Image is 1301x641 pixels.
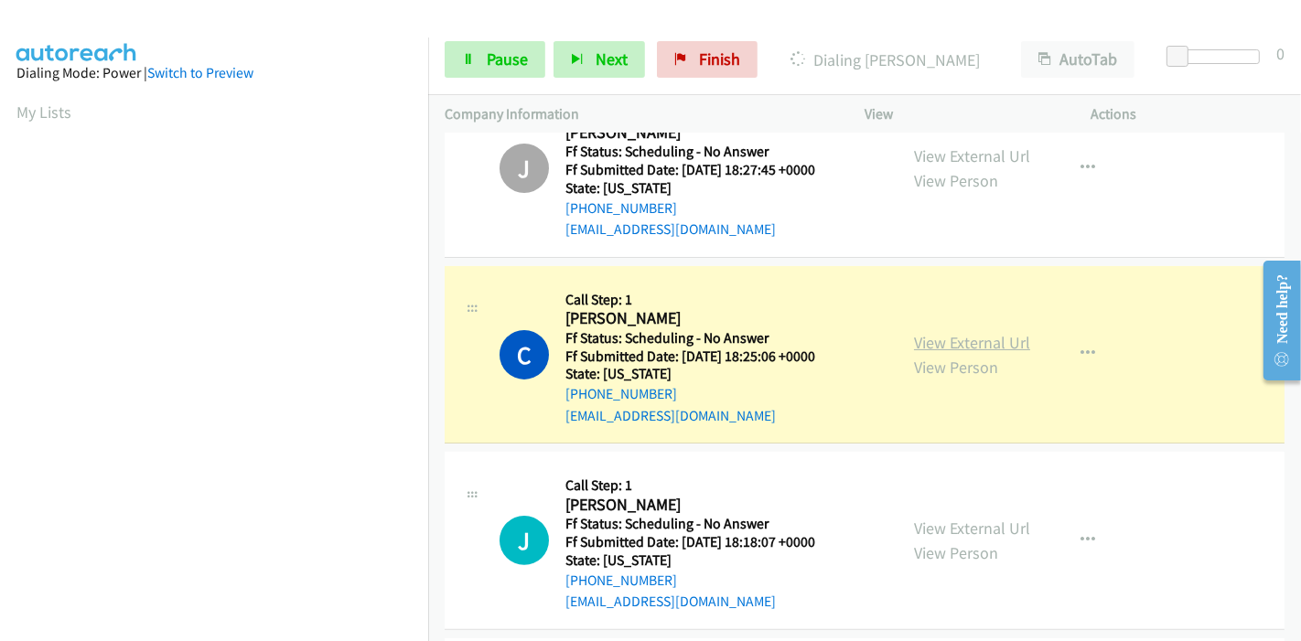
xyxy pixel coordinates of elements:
a: View Person [914,170,998,191]
h5: Ff Submitted Date: [DATE] 18:18:07 +0000 [565,533,838,551]
div: 0 [1276,41,1285,66]
div: The call is yet to be attempted [500,516,549,565]
h5: Ff Submitted Date: [DATE] 18:25:06 +0000 [565,347,838,366]
span: Finish [699,48,740,69]
a: View External Url [914,145,1030,166]
a: View Person [914,357,998,378]
h5: State: [US_STATE] [565,365,838,383]
div: Delay between calls (in seconds) [1176,49,1260,64]
div: Dialing Mode: Power | [16,62,412,84]
h5: Call Step: 1 [565,291,838,309]
h2: [PERSON_NAME] [565,308,838,329]
h1: J [500,516,549,565]
a: My Lists [16,101,71,123]
h1: C [500,330,549,379]
a: [EMAIL_ADDRESS][DOMAIN_NAME] [565,593,776,610]
a: [PHONE_NUMBER] [565,199,677,217]
a: Pause [445,41,545,78]
span: Next [596,48,628,69]
p: Dialing [PERSON_NAME] [782,48,988,72]
p: View [865,103,1059,125]
p: Actions [1091,103,1285,125]
h5: Ff Submitted Date: [DATE] 18:27:45 +0000 [565,161,838,179]
h5: Ff Status: Scheduling - No Answer [565,329,838,347]
h5: State: [US_STATE] [565,179,838,198]
a: [PHONE_NUMBER] [565,385,677,402]
a: View External Url [914,518,1030,539]
a: Finish [657,41,758,78]
h5: Ff Status: Scheduling - No Answer [565,143,838,161]
h5: Ff Status: Scheduling - No Answer [565,515,838,533]
h1: J [500,144,549,193]
button: Next [554,41,645,78]
a: [EMAIL_ADDRESS][DOMAIN_NAME] [565,407,776,424]
button: AutoTab [1021,41,1134,78]
a: [EMAIL_ADDRESS][DOMAIN_NAME] [565,220,776,238]
h5: Call Step: 1 [565,476,838,495]
h5: State: [US_STATE] [565,551,838,570]
span: Pause [487,48,528,69]
h2: [PERSON_NAME] [565,123,838,144]
a: Switch to Preview [147,64,253,81]
p: Company Information [445,103,832,125]
iframe: Resource Center [1249,248,1301,393]
a: View Person [914,542,998,563]
h2: [PERSON_NAME] [565,495,838,516]
a: [PHONE_NUMBER] [565,572,677,589]
a: View External Url [914,332,1030,353]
